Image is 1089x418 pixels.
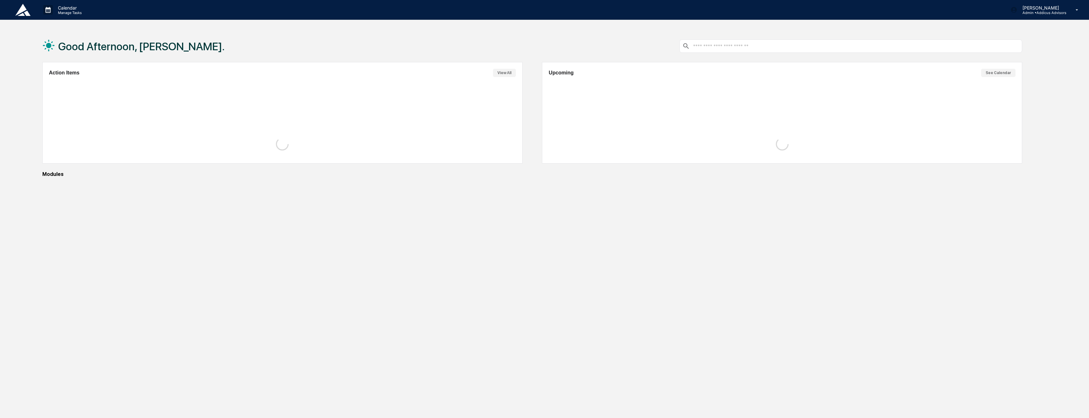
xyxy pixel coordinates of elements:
[549,70,573,76] h2: Upcoming
[58,40,225,53] h1: Good Afternoon, [PERSON_NAME].
[981,69,1015,77] button: See Calendar
[53,5,85,10] p: Calendar
[15,4,31,16] img: logo
[53,10,85,15] p: Manage Tasks
[493,69,516,77] button: View All
[42,171,1022,177] div: Modules
[1017,10,1066,15] p: Admin • Addicus Advisors
[49,70,80,76] h2: Action Items
[1017,5,1066,10] p: [PERSON_NAME]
